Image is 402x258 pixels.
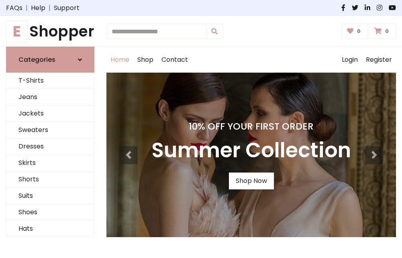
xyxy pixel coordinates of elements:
a: 0 [369,24,396,39]
span: 0 [383,28,391,35]
a: Support [54,3,80,13]
h4: 10% Off Your First Order [151,121,351,132]
a: Hats [6,221,94,237]
a: Suits [6,188,94,204]
a: T-Shirts [6,73,94,89]
a: Help [31,3,45,13]
span: 0 [355,28,363,35]
a: Shoes [6,204,94,221]
a: FAQs [6,3,22,13]
a: Login [338,47,362,73]
h6: Categories [18,56,55,63]
a: Shop [133,47,157,73]
span: | [45,3,54,13]
a: Contact [157,47,192,73]
h3: Summer Collection [151,138,351,163]
a: Shorts [6,171,94,188]
a: Register [362,47,396,73]
a: Shop Now [229,173,274,189]
h1: Shopper [6,22,94,40]
a: Jackets [6,106,94,122]
a: Skirts [6,155,94,171]
a: Home [106,47,133,73]
span: | [22,3,31,13]
a: Sweaters [6,122,94,138]
a: Dresses [6,138,94,155]
a: 0 [342,24,368,39]
a: EShopper [6,22,94,40]
a: Jeans [6,89,94,106]
span: E [6,20,28,42]
a: Categories [6,47,94,73]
